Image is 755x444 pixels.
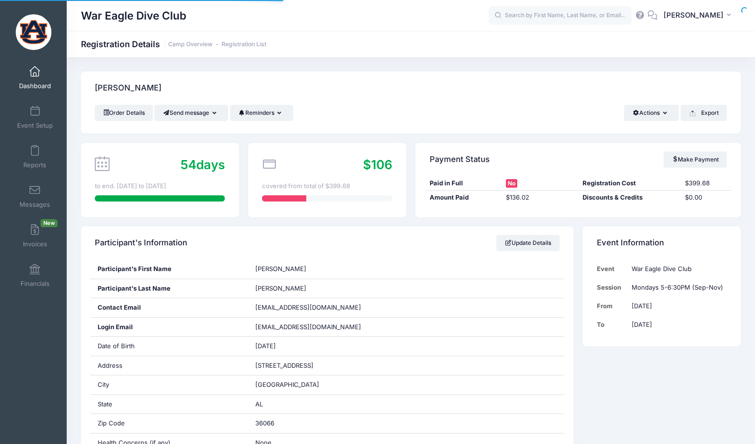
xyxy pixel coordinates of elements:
span: New [40,219,58,227]
span: No [506,179,517,188]
button: Actions [624,105,679,121]
img: War Eagle Dive Club [16,14,51,50]
div: $0.00 [680,193,731,202]
td: Mondays 5-6:30PM (Sep-Nov) [627,278,727,297]
a: Registration List [221,41,266,48]
button: Export [681,105,727,121]
h4: Event Information [597,230,664,257]
span: [EMAIL_ADDRESS][DOMAIN_NAME] [255,323,374,332]
a: Financials [12,259,58,292]
span: AL [255,400,263,408]
div: covered from total of $399.68 [262,182,392,191]
span: Dashboard [19,82,51,90]
h4: Payment Status [430,146,490,173]
a: Make Payment [664,151,727,168]
div: State [91,395,249,414]
div: City [91,375,249,394]
div: Amount Paid [425,193,502,202]
td: [DATE] [627,315,727,334]
span: Event Setup [17,121,53,130]
div: days [181,155,225,174]
div: Registration Cost [578,179,681,188]
div: Date of Birth [91,337,249,356]
button: Reminders [230,105,293,121]
a: Update Details [496,235,560,251]
span: [EMAIL_ADDRESS][DOMAIN_NAME] [255,303,361,311]
span: [PERSON_NAME] [664,10,724,20]
span: [DATE] [255,342,276,350]
a: Camp Overview [168,41,212,48]
div: Discounts & Credits [578,193,681,202]
span: Financials [20,280,50,288]
td: Session [597,278,627,297]
h1: Registration Details [81,39,266,49]
button: [PERSON_NAME] [657,5,741,27]
span: Invoices [23,240,47,248]
input: Search by First Name, Last Name, or Email... [489,6,632,25]
h1: War Eagle Dive Club [81,5,186,27]
button: Send message [154,105,228,121]
span: [STREET_ADDRESS] [255,362,313,369]
div: $136.02 [502,193,578,202]
span: Messages [20,201,50,209]
td: From [597,297,627,315]
a: Event Setup [12,101,58,134]
div: Participant's Last Name [91,279,249,298]
div: Contact Email [91,298,249,317]
h4: [PERSON_NAME] [95,75,161,102]
div: to end. [DATE] to [DATE] [95,182,225,191]
div: Address [91,356,249,375]
td: [DATE] [627,297,727,315]
a: Reports [12,140,58,173]
a: InvoicesNew [12,219,58,252]
span: [PERSON_NAME] [255,265,306,272]
div: Login Email [91,318,249,337]
div: $399.68 [680,179,731,188]
span: 36066 [255,419,274,427]
div: Zip Code [91,414,249,433]
h4: Participant's Information [95,230,187,257]
span: [PERSON_NAME] [255,284,306,292]
div: Participant's First Name [91,260,249,279]
td: War Eagle Dive Club [627,260,727,278]
span: Reports [23,161,46,169]
span: $106 [363,157,393,172]
td: Event [597,260,627,278]
a: Order Details [95,105,153,121]
a: Messages [12,180,58,213]
span: [GEOGRAPHIC_DATA] [255,381,319,388]
td: To [597,315,627,334]
span: 54 [181,157,196,172]
div: Paid in Full [425,179,502,188]
a: Dashboard [12,61,58,94]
